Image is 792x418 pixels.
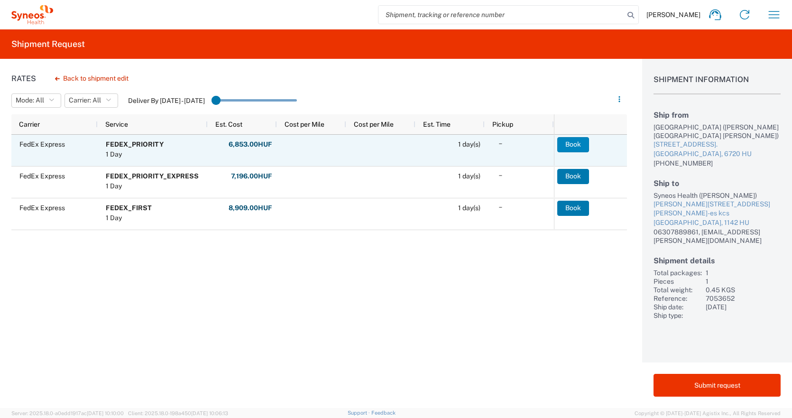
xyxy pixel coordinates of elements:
div: Ship type: [654,311,702,320]
div: [GEOGRAPHIC_DATA], 1142 HU [654,218,781,228]
div: [DATE] [706,303,781,311]
span: Est. Time [423,121,451,128]
strong: 7,196.00 HUF [231,172,272,181]
span: Copyright © [DATE]-[DATE] Agistix Inc., All Rights Reserved [635,409,781,418]
b: FEDEX_PRIORITY [106,140,164,148]
div: Ship date: [654,303,702,311]
button: 8,909.00HUF [228,201,273,216]
button: Submit request [654,374,781,397]
a: [PERSON_NAME][STREET_ADDRESS][PERSON_NAME]-es kcs[GEOGRAPHIC_DATA], 1142 HU [654,200,781,228]
h2: Shipment details [654,256,781,265]
div: [PERSON_NAME][STREET_ADDRESS][PERSON_NAME]-es kcs [654,200,781,218]
div: [PHONE_NUMBER] [654,159,781,167]
span: 1 day(s) [458,204,480,212]
strong: 6,853.00 HUF [229,140,272,149]
div: 7053652 [706,294,781,303]
span: [DATE] 10:10:00 [87,410,124,416]
h2: Shipment Request [11,38,85,50]
input: Shipment, tracking or reference number [378,6,624,24]
b: FEDEX_PRIORITY_EXPRESS [106,172,199,180]
span: FedEx Express [19,140,65,148]
a: Feedback [371,410,396,416]
span: Cost per Mile [354,121,394,128]
span: Carrier [19,121,40,128]
button: Book [557,137,589,152]
span: [DATE] 10:06:13 [191,410,228,416]
span: Carrier: All [69,96,101,105]
div: Reference: [654,294,702,303]
div: Total packages: [654,269,702,277]
span: Est. Cost [215,121,242,128]
span: 1 day(s) [458,140,480,148]
strong: 8,909.00 HUF [229,204,272,213]
span: FedEx Express [19,204,65,212]
button: Book [557,169,589,184]
div: 1 Day [106,149,164,159]
h2: Ship from [654,111,781,120]
button: Book [557,201,589,216]
button: 6,853.00HUF [228,137,273,152]
div: 0.45 KGS [706,286,781,294]
span: Server: 2025.18.0-a0edd1917ac [11,410,124,416]
span: 1 day(s) [458,172,480,180]
div: 1 [706,269,781,277]
button: 7,196.00HUF [230,169,273,184]
div: Syneos Health ([PERSON_NAME]) [654,191,781,200]
b: FEDEX_FIRST [106,204,152,212]
div: [GEOGRAPHIC_DATA] ([PERSON_NAME][GEOGRAPHIC_DATA] [PERSON_NAME]) [654,123,781,140]
div: [STREET_ADDRESS]. [654,140,781,149]
span: [PERSON_NAME] [646,10,700,19]
div: [GEOGRAPHIC_DATA], 6720 HU [654,149,781,159]
div: 1 [706,277,781,286]
button: Carrier: All [64,93,118,108]
a: Support [348,410,371,416]
h1: Rates [11,74,36,83]
a: [STREET_ADDRESS].[GEOGRAPHIC_DATA], 6720 HU [654,140,781,158]
span: FedEx Express [19,172,65,180]
div: 1 Day [106,213,152,223]
button: Back to shipment edit [47,70,136,87]
div: 06307889861, [EMAIL_ADDRESS][PERSON_NAME][DOMAIN_NAME] [654,228,781,245]
div: 1 Day [106,181,199,191]
span: Pickup [492,121,513,128]
h2: Ship to [654,179,781,188]
div: Total weight: [654,286,702,294]
label: Deliver By [DATE] - [DATE] [128,96,205,105]
div: Pieces [654,277,702,286]
span: Mode: All [16,96,44,105]
span: Client: 2025.18.0-198a450 [128,410,228,416]
h1: Shipment Information [654,75,781,94]
button: Mode: All [11,93,61,108]
span: Cost per Mile [285,121,324,128]
span: Service [105,121,128,128]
